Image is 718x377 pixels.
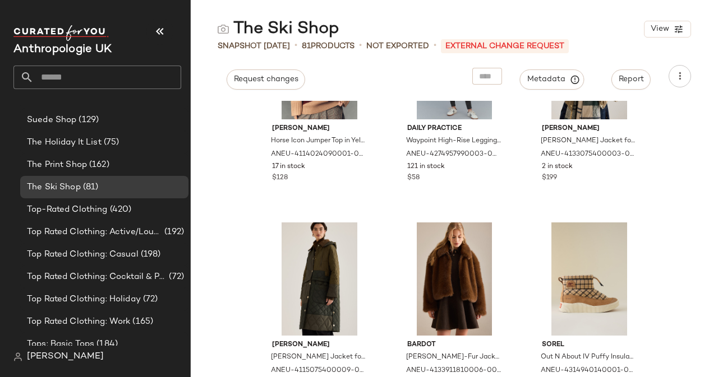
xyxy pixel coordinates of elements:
span: Horse Icon Jumper Top in Yellow, Polyester/Nylon/Wool, Size Large by [PERSON_NAME] at Anthropologie [271,136,366,146]
span: • [294,39,297,53]
img: svg%3e [13,352,22,361]
button: View [644,21,691,38]
span: 17 in stock [272,162,305,172]
span: $58 [407,173,420,183]
img: 4314940140001_026_e [533,222,646,336]
span: Top Rated Clothing: Holiday [27,293,141,306]
span: Top Rated Clothing: Casual [27,248,139,261]
span: (75) [102,136,119,149]
span: Waypoint High-Rise Leggings in Black, Polyester/Elastane, Size 2XS by Daily Practice at Anthropol... [406,136,501,146]
span: (198) [139,248,161,261]
span: Metadata [527,75,578,85]
img: 4115075400009_036_e7 [263,222,376,336]
div: Products [302,40,355,52]
span: Top-Rated Clothing [27,203,108,216]
button: Metadata [520,69,584,90]
p: External Change Request [441,39,569,53]
span: ANEU-4133911810006-000-020 [406,366,501,376]
span: Top Rated Clothing: Cocktail & Party [27,271,167,283]
span: (184) [94,338,118,351]
span: (72) [141,293,158,306]
span: ANEU-4274957990003-000-001 [406,150,501,160]
span: (165) [130,315,153,328]
span: [PERSON_NAME]-Fur Jacket for Women in Brown, Polyester/Spandex, Size Uk 6 by Bardot at Anthropologie [406,352,501,362]
span: (72) [167,271,184,283]
span: Out N About IV Puffy Insulated Waterproof Boots for Women in Green, Rubber, Size 41 by SOREL at A... [541,352,636,362]
span: [PERSON_NAME] [27,350,104,364]
span: Top Rated Clothing: Work [27,315,130,328]
span: (420) [108,203,132,216]
img: svg%3e [218,24,229,35]
span: $128 [272,173,288,183]
span: 2 in stock [542,162,573,172]
span: SOREL [542,340,637,350]
span: 121 in stock [407,162,445,172]
span: ANEU-4114024090001-000-025 [271,150,366,160]
span: Top Rated Clothing: Active/Lounge/Sport [27,226,162,239]
span: [PERSON_NAME] [272,340,367,350]
span: ANEU-4314940140001-000-026 [541,366,636,376]
span: The Holiday It List [27,136,102,149]
span: Tops: Basic Tops [27,338,94,351]
span: (129) [76,114,99,127]
span: View [650,25,669,34]
span: ANEU-4115075400009-000-036 [271,366,366,376]
button: Report [611,69,651,90]
span: Request changes [233,75,298,84]
span: Suede Shop [27,114,76,127]
button: Request changes [227,69,305,90]
span: [PERSON_NAME] [542,124,637,134]
span: [PERSON_NAME] Jacket for Women in Brown, Polyester, Size Uk 16 by [PERSON_NAME] at Anthropologie [541,136,636,146]
span: [PERSON_NAME] [272,124,367,134]
span: (192) [162,226,184,239]
span: • [434,39,436,53]
div: The Ski Shop [218,18,339,40]
img: cfy_white_logo.C9jOOHJF.svg [13,25,109,41]
span: The Ski Shop [27,181,81,194]
span: (162) [87,159,109,171]
span: Not Exported [366,40,429,52]
span: (81) [81,181,99,194]
span: Bardot [407,340,502,350]
span: Current Company Name [13,44,112,55]
span: ANEU-4133075400003-000-020 [541,150,636,160]
span: $199 [542,173,557,183]
span: Report [618,75,644,84]
span: 81 [302,42,311,50]
span: The Print Shop [27,159,87,171]
span: [PERSON_NAME] Jacket for Women in Beige, Polyester, Size Uk 10 by [PERSON_NAME] at Anthropologie [271,352,366,362]
img: 4133911810006_020_e [398,222,511,336]
span: • [359,39,362,53]
span: Daily Practice [407,124,502,134]
span: Snapshot [DATE] [218,40,290,52]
